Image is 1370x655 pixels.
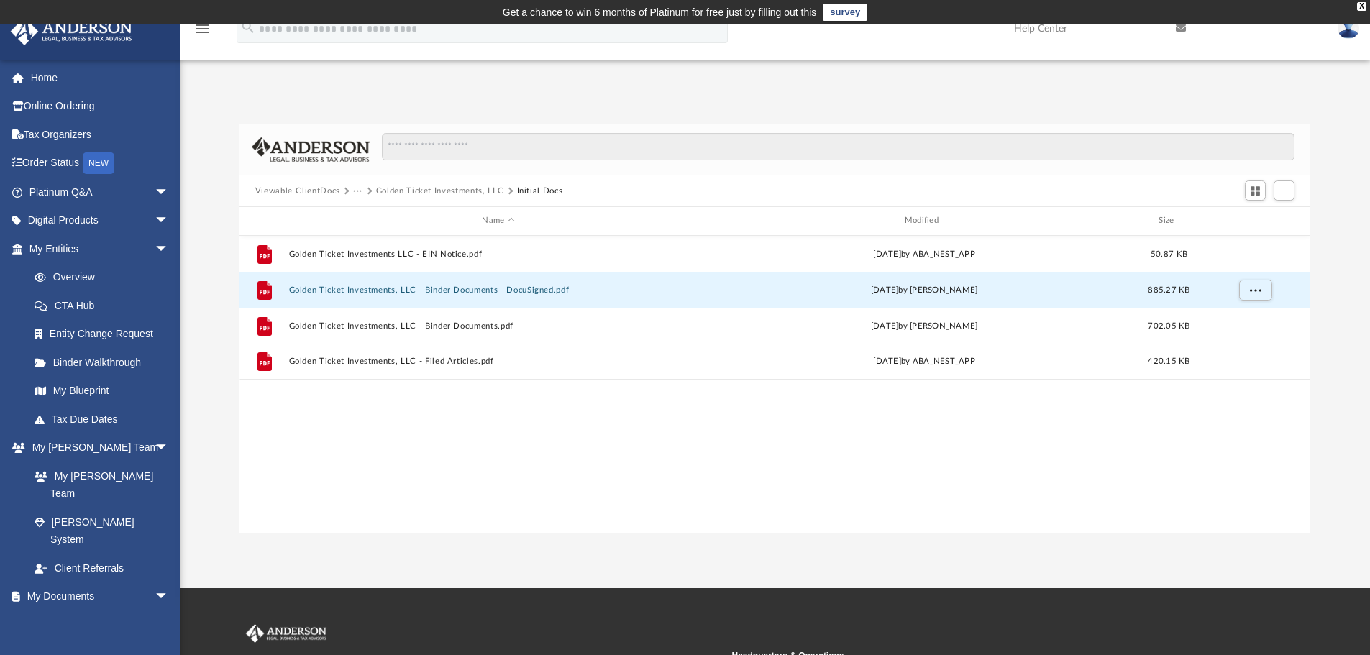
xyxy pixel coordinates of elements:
[194,20,211,37] i: menu
[155,178,183,207] span: arrow_drop_down
[10,63,191,92] a: Home
[382,133,1294,160] input: Search files and folders
[288,357,708,366] button: Golden Ticket Investments, LLC - Filed Articles.pdf
[1204,214,1305,227] div: id
[714,355,1133,368] div: [DATE] by ABA_NEST_APP
[20,405,191,434] a: Tax Due Dates
[240,19,256,35] i: search
[1245,180,1266,201] button: Switch to Grid View
[10,92,191,121] a: Online Ordering
[1148,285,1189,293] span: 885.27 KB
[1151,249,1187,257] span: 50.87 KB
[10,206,191,235] a: Digital Productsarrow_drop_down
[194,27,211,37] a: menu
[155,206,183,236] span: arrow_drop_down
[255,185,340,198] button: Viewable-ClientDocs
[10,120,191,149] a: Tax Organizers
[517,185,563,198] button: Initial Docs
[503,4,817,21] div: Get a chance to win 6 months of Platinum for free just by filling out this
[20,320,191,349] a: Entity Change Request
[1148,357,1189,365] span: 420.15 KB
[20,263,191,292] a: Overview
[155,234,183,264] span: arrow_drop_down
[20,291,191,320] a: CTA Hub
[288,321,708,331] button: Golden Ticket Investments, LLC - Binder Documents.pdf
[714,214,1134,227] div: Modified
[10,234,191,263] a: My Entitiesarrow_drop_down
[353,185,362,198] button: ···
[823,4,867,21] a: survey
[243,624,329,643] img: Anderson Advisors Platinum Portal
[376,185,504,198] button: Golden Ticket Investments, LLC
[20,508,183,554] a: [PERSON_NAME] System
[20,554,183,582] a: Client Referrals
[10,434,183,462] a: My [PERSON_NAME] Teamarrow_drop_down
[20,377,183,406] a: My Blueprint
[714,283,1133,296] div: [DATE] by [PERSON_NAME]
[155,434,183,463] span: arrow_drop_down
[714,247,1133,260] div: [DATE] by ABA_NEST_APP
[1140,214,1197,227] div: Size
[288,214,708,227] div: Name
[714,319,1133,332] div: [DATE] by [PERSON_NAME]
[1238,279,1271,301] button: More options
[239,236,1311,533] div: grid
[6,17,137,45] img: Anderson Advisors Platinum Portal
[155,582,183,612] span: arrow_drop_down
[246,214,282,227] div: id
[20,462,176,508] a: My [PERSON_NAME] Team
[288,285,708,295] button: Golden Ticket Investments, LLC - Binder Documents - DocuSigned.pdf
[1148,321,1189,329] span: 702.05 KB
[1274,180,1295,201] button: Add
[10,582,183,611] a: My Documentsarrow_drop_down
[288,249,708,259] button: Golden Ticket Investments LLC - EIN Notice.pdf
[1338,18,1359,39] img: User Pic
[20,348,191,377] a: Binder Walkthrough
[10,178,191,206] a: Platinum Q&Aarrow_drop_down
[10,149,191,178] a: Order StatusNEW
[83,152,114,174] div: NEW
[1357,2,1366,11] div: close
